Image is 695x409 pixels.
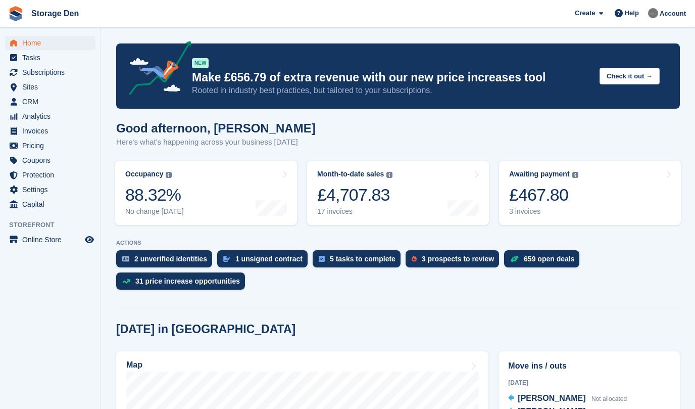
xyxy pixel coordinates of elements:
[125,207,184,216] div: No change [DATE]
[116,272,250,295] a: 31 price increase opportunities
[116,323,295,336] h2: [DATE] in [GEOGRAPHIC_DATA]
[22,80,83,94] span: Sites
[192,58,209,68] div: NEW
[5,36,95,50] a: menu
[192,70,591,85] p: Make £656.79 of extra revenue with our new price increases tool
[317,207,392,216] div: 17 invoices
[134,255,207,263] div: 2 unverified identities
[509,185,578,205] div: £467.80
[22,51,83,65] span: Tasks
[5,124,95,138] a: menu
[330,255,395,263] div: 5 tasks to complete
[660,9,686,19] span: Account
[235,255,303,263] div: 1 unsigned contract
[22,95,83,109] span: CRM
[116,250,217,272] a: 2 unverified identities
[22,233,83,247] span: Online Store
[5,65,95,79] a: menu
[5,168,95,182] a: menu
[508,360,670,372] h2: Move ins / outs
[22,153,83,167] span: Coupons
[319,256,325,262] img: task-75834270c22a3079a89374b754ae025e5fb1db73e45f91037f5363f120a921f8.svg
[22,124,83,138] span: Invoices
[135,277,240,285] div: 31 price increase opportunities
[499,161,681,225] a: Awaiting payment £467.80 3 invoices
[22,109,83,123] span: Analytics
[217,250,313,272] a: 1 unsigned contract
[307,161,489,225] a: Month-to-date sales £4,707.83 17 invoices
[422,255,494,263] div: 3 prospects to review
[508,392,627,405] a: [PERSON_NAME] Not allocated
[5,95,95,109] a: menu
[412,256,417,262] img: prospect-51fa495bee0391a8d652442698ab0144808aea92771e9ea1ae160a38d050c398.svg
[122,256,129,262] img: verify_identity-adf6edd0f0f0b5bbfe63781bf79b02c33cf7c696d77639b501bdc392416b5a36.svg
[572,172,578,178] img: icon-info-grey-7440780725fd019a000dd9b08b2336e03edf1995a4989e88bcd33f0948082b44.svg
[22,197,83,211] span: Capital
[5,197,95,211] a: menu
[5,153,95,167] a: menu
[83,234,95,246] a: Preview store
[5,139,95,153] a: menu
[126,360,142,370] h2: Map
[600,68,660,84] button: Check it out →
[386,172,392,178] img: icon-info-grey-7440780725fd019a000dd9b08b2336e03edf1995a4989e88bcd33f0948082b44.svg
[8,6,23,21] img: stora-icon-8386f47178a22dfd0bd8f6a31ec36ba5ce8667c1dd55bd0f319d3a0aa187defe.svg
[116,240,680,246] p: ACTIONS
[5,233,95,247] a: menu
[575,8,595,18] span: Create
[116,121,316,135] h1: Good afternoon, [PERSON_NAME]
[122,279,130,284] img: price_increase_opportunities-93ffe204e8149a01c8c9dc8f82e8f89637d9d84a8eef4429ea346261dce0b2c0.svg
[166,172,172,178] img: icon-info-grey-7440780725fd019a000dd9b08b2336e03edf1995a4989e88bcd33f0948082b44.svg
[317,170,384,178] div: Month-to-date sales
[504,250,584,272] a: 659 open deals
[5,51,95,65] a: menu
[115,161,297,225] a: Occupancy 88.32% No change [DATE]
[509,207,578,216] div: 3 invoices
[22,65,83,79] span: Subscriptions
[223,256,230,262] img: contract_signature_icon-13c848040528278c33f63329250d36e43548de30e8caae1d1a13099fd9432cc5.svg
[625,8,639,18] span: Help
[518,394,585,402] span: [PERSON_NAME]
[313,250,406,272] a: 5 tasks to complete
[121,41,191,99] img: price-adjustments-announcement-icon-8257ccfd72463d97f412b2fc003d46551f7dbcb40ab6d574587a9cd5c0d94...
[317,185,392,205] div: £4,707.83
[508,378,670,387] div: [DATE]
[5,183,95,197] a: menu
[5,109,95,123] a: menu
[509,170,570,178] div: Awaiting payment
[22,168,83,182] span: Protection
[27,5,83,22] a: Storage Den
[524,255,574,263] div: 659 open deals
[22,36,83,50] span: Home
[5,80,95,94] a: menu
[648,8,658,18] img: Brian Barbour
[125,185,184,205] div: 88.32%
[510,255,519,262] img: deal-1b604bf984904fb50ccaf53a9ad4b4a5d6e5aea283cecdc64d6e3604feb123c2.svg
[116,137,316,148] p: Here's what's happening across your business [DATE]
[591,395,627,402] span: Not allocated
[406,250,504,272] a: 3 prospects to review
[9,220,101,230] span: Storefront
[192,85,591,96] p: Rooted in industry best practices, but tailored to your subscriptions.
[22,183,83,197] span: Settings
[125,170,163,178] div: Occupancy
[22,139,83,153] span: Pricing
